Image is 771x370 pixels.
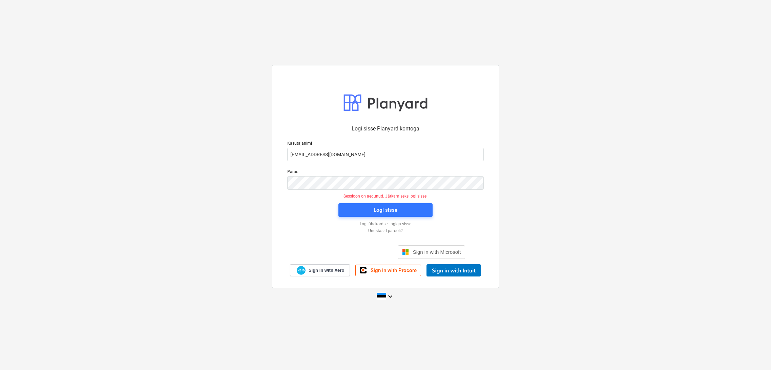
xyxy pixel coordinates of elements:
[309,267,344,273] span: Sign in with Xero
[287,125,484,133] p: Logi sisse Planyard kontoga
[413,249,461,255] span: Sign in with Microsoft
[402,249,409,255] img: Microsoft logo
[338,203,433,217] button: Logi sisse
[287,169,484,176] p: Parool
[355,265,421,276] a: Sign in with Procore
[297,266,306,275] img: Xero logo
[284,228,487,234] a: Unustasid parooli?
[284,222,487,227] a: Logi ühekordse lingiga sisse
[287,148,484,161] input: Kasutajanimi
[374,206,397,214] div: Logi sisse
[386,292,394,301] i: keyboard_arrow_down
[283,194,488,199] p: Sessioon on aegunud. Jätkamiseks logi sisse.
[303,245,396,260] iframe: Sisselogimine Google'i nupu abil
[290,264,350,276] a: Sign in with Xero
[287,141,484,148] p: Kasutajanimi
[371,267,417,273] span: Sign in with Procore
